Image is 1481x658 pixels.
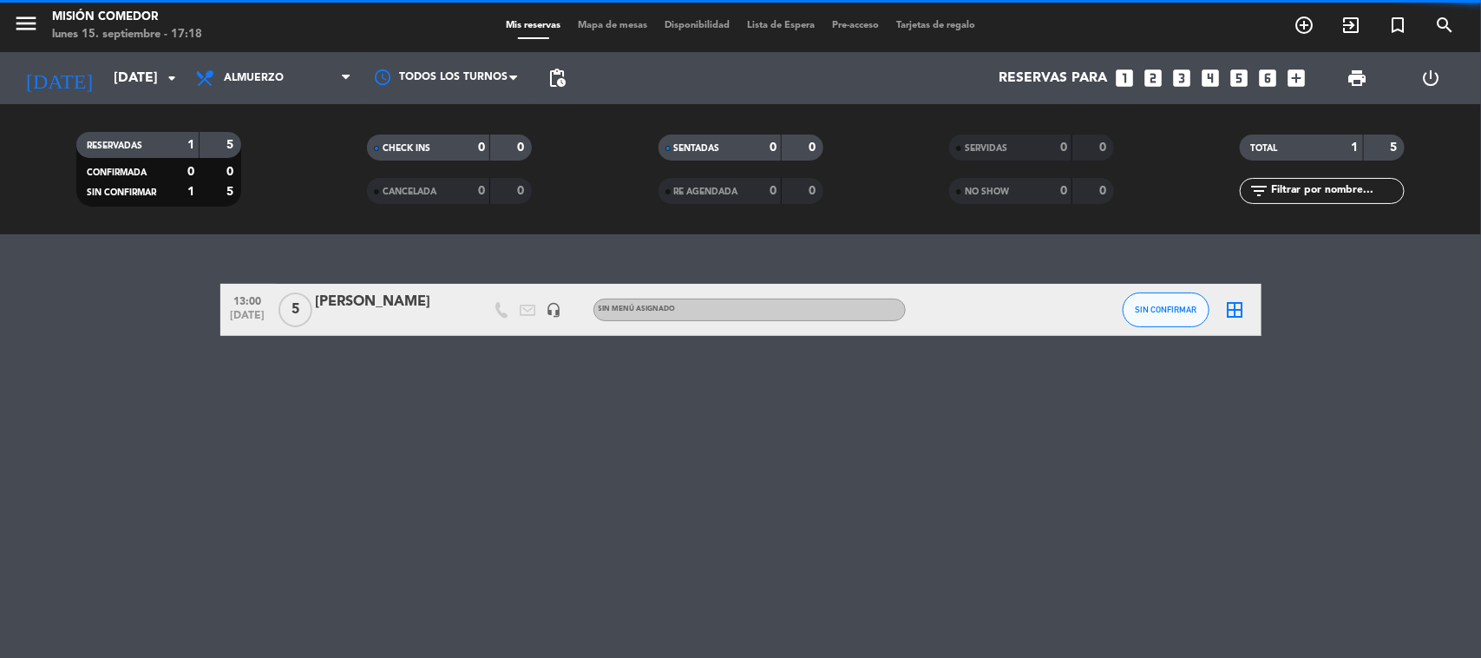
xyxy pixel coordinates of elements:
[87,141,142,150] span: RESERVADAS
[1099,185,1110,197] strong: 0
[1250,144,1277,153] span: TOTAL
[497,21,569,30] span: Mis reservas
[1135,305,1196,314] span: SIN CONFIRMAR
[1171,67,1194,89] i: looks_3
[1391,141,1401,154] strong: 5
[1340,15,1361,36] i: exit_to_app
[161,68,182,89] i: arrow_drop_down
[226,139,237,151] strong: 5
[809,185,819,197] strong: 0
[738,21,823,30] span: Lista de Espera
[52,26,202,43] div: lunes 15. septiembre - 17:18
[279,293,312,327] span: 5
[1229,67,1251,89] i: looks_5
[478,185,485,197] strong: 0
[87,188,156,197] span: SIN CONFIRMAR
[1394,52,1468,104] div: LOG OUT
[224,72,284,84] span: Almuerzo
[1060,141,1067,154] strong: 0
[1099,141,1110,154] strong: 0
[1123,293,1209,327] button: SIN CONFIRMAR
[226,290,270,310] span: 13:00
[547,302,562,318] i: headset_mic
[478,141,485,154] strong: 0
[187,139,194,151] strong: 1
[383,144,430,153] span: CHECK INS
[965,188,1009,196] span: NO SHOW
[809,141,819,154] strong: 0
[1352,141,1359,154] strong: 1
[87,168,147,177] span: CONFIRMADA
[518,185,528,197] strong: 0
[226,166,237,178] strong: 0
[1257,67,1280,89] i: looks_6
[1294,15,1314,36] i: add_circle_outline
[1060,185,1067,197] strong: 0
[187,166,194,178] strong: 0
[1114,67,1137,89] i: looks_one
[599,306,676,313] span: Sin menú asignado
[1269,181,1404,201] input: Filtrar por nombre...
[674,144,720,153] span: SENTADAS
[1225,299,1246,320] i: border_all
[547,68,567,89] span: pending_actions
[13,59,105,97] i: [DATE]
[518,141,528,154] strong: 0
[888,21,984,30] span: Tarjetas de regalo
[674,188,738,196] span: RE AGENDADA
[383,188,436,196] span: CANCELADA
[770,141,777,154] strong: 0
[965,144,1007,153] span: SERVIDAS
[52,9,202,26] div: Misión Comedor
[1200,67,1222,89] i: looks_4
[1387,15,1408,36] i: turned_in_not
[1347,68,1367,89] span: print
[1420,68,1441,89] i: power_settings_new
[770,185,777,197] strong: 0
[13,10,39,36] i: menu
[656,21,738,30] span: Disponibilidad
[1434,15,1455,36] i: search
[316,291,463,313] div: [PERSON_NAME]
[226,186,237,198] strong: 5
[823,21,888,30] span: Pre-acceso
[569,21,656,30] span: Mapa de mesas
[1248,181,1269,201] i: filter_list
[1143,67,1165,89] i: looks_two
[226,310,270,330] span: [DATE]
[999,70,1108,87] span: Reservas para
[13,10,39,43] button: menu
[1286,67,1308,89] i: add_box
[187,186,194,198] strong: 1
